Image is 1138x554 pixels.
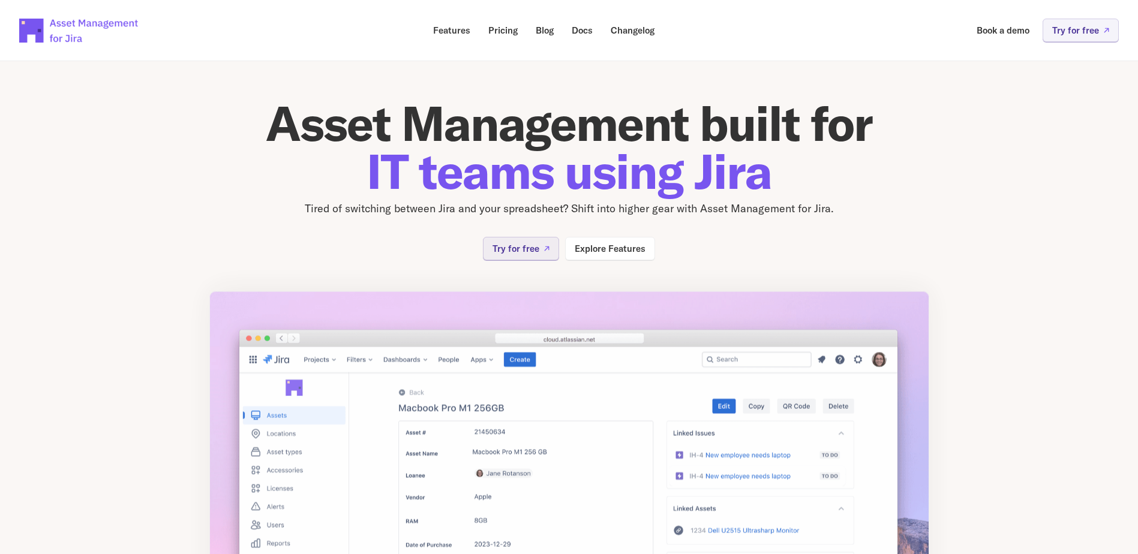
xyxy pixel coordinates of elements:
a: Changelog [602,19,663,42]
p: Try for free [493,244,539,253]
p: Blog [536,26,554,35]
a: Try for free [1043,19,1119,42]
span: IT teams using Jira [367,141,771,201]
a: Blog [527,19,562,42]
a: Book a demo [968,19,1038,42]
p: Features [433,26,470,35]
a: Pricing [480,19,526,42]
p: Book a demo [977,26,1029,35]
p: Try for free [1052,26,1099,35]
p: Pricing [488,26,518,35]
a: Features [425,19,479,42]
a: Try for free [483,237,559,260]
p: Explore Features [575,244,645,253]
h1: Asset Management built for [209,100,929,195]
a: Docs [563,19,601,42]
p: Docs [572,26,593,35]
p: Tired of switching between Jira and your spreadsheet? Shift into higher gear with Asset Managemen... [209,200,929,218]
p: Changelog [611,26,654,35]
a: Explore Features [565,237,655,260]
